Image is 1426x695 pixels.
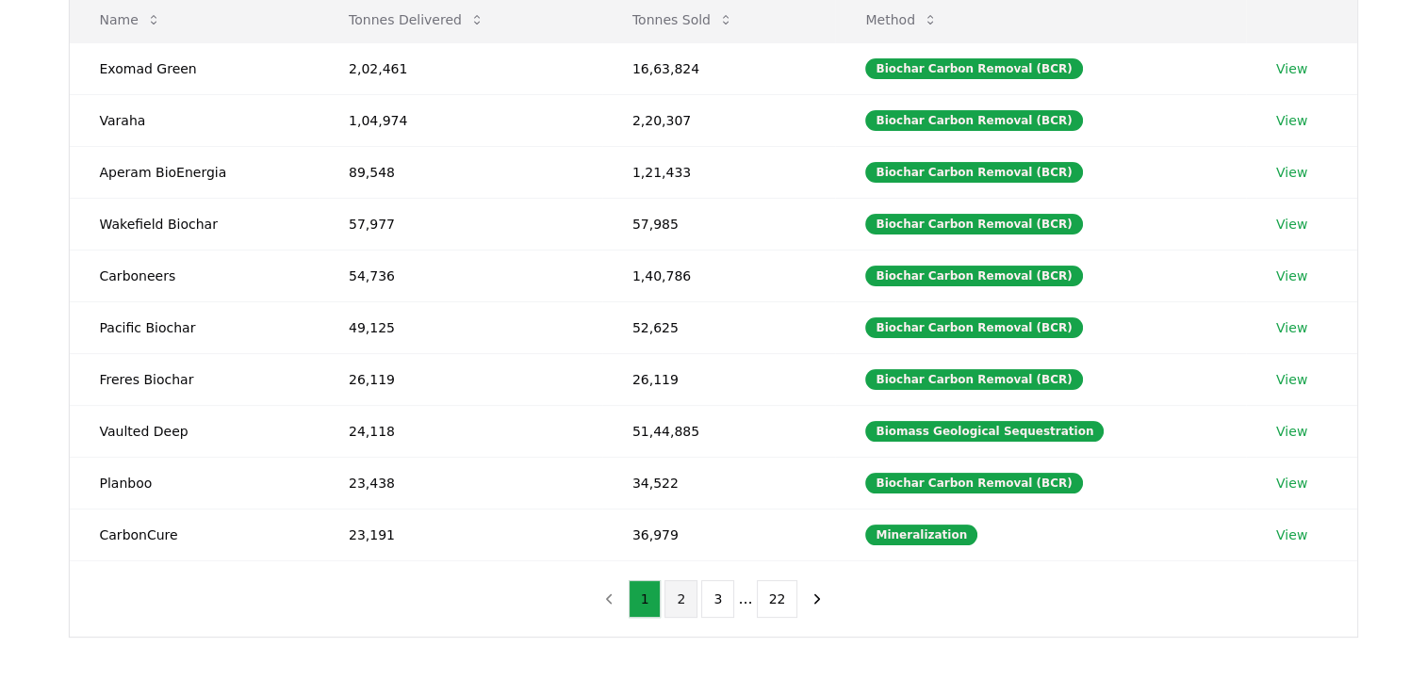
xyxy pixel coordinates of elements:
[602,353,836,405] td: 26,119
[85,1,176,39] button: Name
[602,457,836,509] td: 34,522
[602,198,836,250] td: 57,985
[70,94,319,146] td: Varaha
[865,110,1082,131] div: Biochar Carbon Removal (BCR)
[865,214,1082,234] div: Biochar Carbon Removal (BCR)
[602,250,836,301] td: 1,40,786
[865,162,1082,183] div: Biochar Carbon Removal (BCR)
[602,301,836,353] td: 52,625
[70,509,319,560] td: CarbonCure
[70,457,319,509] td: Planboo
[865,369,1082,390] div: Biochar Carbon Removal (BCR)
[70,146,319,198] td: Aperam BioEnergia
[319,198,602,250] td: 57,977
[319,509,602,560] td: 23,191
[1276,318,1307,337] a: View
[1276,215,1307,234] a: View
[865,266,1082,286] div: Biochar Carbon Removal (BCR)
[319,353,602,405] td: 26,119
[738,588,752,610] li: ...
[1276,267,1307,285] a: View
[757,580,798,618] button: 22
[617,1,748,39] button: Tonnes Sold
[801,580,833,618] button: next page
[319,250,602,301] td: 54,736
[70,353,319,405] td: Freres Biochar
[319,146,602,198] td: 89,548
[1276,525,1307,544] a: View
[319,457,602,509] td: 23,438
[70,198,319,250] td: Wakefield Biochar
[70,301,319,353] td: Pacific Biochar
[334,1,500,39] button: Tonnes Delivered
[319,94,602,146] td: 1,04,974
[319,405,602,457] td: 24,118
[70,405,319,457] td: Vaulted Deep
[319,301,602,353] td: 49,125
[1276,370,1307,389] a: View
[865,525,977,545] div: Mineralization
[850,1,953,39] button: Method
[602,509,836,560] td: 36,979
[629,580,662,618] button: 1
[865,317,1082,338] div: Biochar Carbon Removal (BCR)
[70,42,319,94] td: Exomad Green
[1276,111,1307,130] a: View
[1276,474,1307,493] a: View
[1276,59,1307,78] a: View
[865,58,1082,79] div: Biochar Carbon Removal (BCR)
[865,473,1082,493] div: Biochar Carbon Removal (BCR)
[602,42,836,94] td: 16,63,824
[1276,163,1307,182] a: View
[602,405,836,457] td: 51,44,885
[701,580,734,618] button: 3
[70,250,319,301] td: Carboneers
[602,146,836,198] td: 1,21,433
[602,94,836,146] td: 2,20,307
[664,580,697,618] button: 2
[865,421,1104,442] div: Biomass Geological Sequestration
[319,42,602,94] td: 2,02,461
[1276,422,1307,441] a: View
